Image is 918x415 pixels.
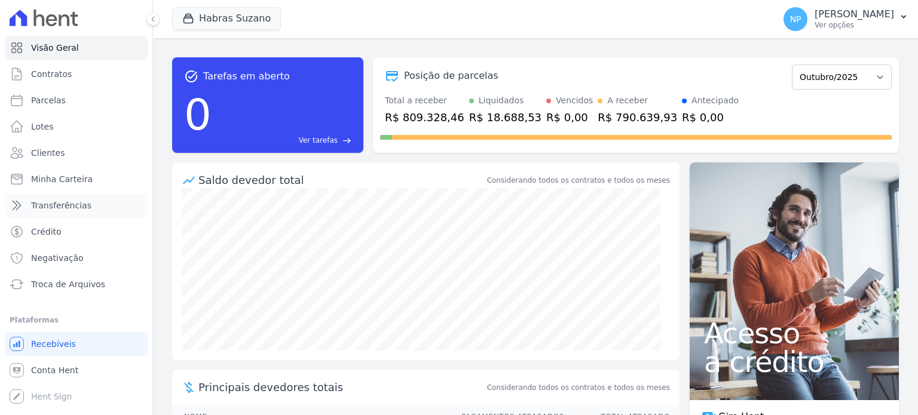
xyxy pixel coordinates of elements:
span: NP [790,15,801,23]
a: Parcelas [5,88,148,112]
a: Ver tarefas east [216,135,351,146]
span: Conta Hent [31,364,78,376]
div: R$ 0,00 [546,109,593,125]
span: Principais devedores totais [198,379,485,395]
div: R$ 809.328,46 [385,109,464,125]
span: Negativação [31,252,84,264]
button: NP [PERSON_NAME] Ver opções [774,2,918,36]
span: Recebíveis [31,338,76,350]
a: Lotes [5,115,148,139]
div: A receber [607,94,648,107]
div: R$ 0,00 [682,109,739,125]
a: Negativação [5,246,148,270]
a: Clientes [5,141,148,165]
p: Ver opções [815,20,894,30]
a: Transferências [5,193,148,217]
span: east [342,136,351,145]
span: Clientes [31,147,65,159]
a: Troca de Arquivos [5,272,148,296]
span: Parcelas [31,94,66,106]
span: Crédito [31,226,62,238]
span: Transferências [31,199,91,211]
span: Tarefas em aberto [203,69,290,84]
span: Ver tarefas [299,135,338,146]
a: Crédito [5,220,148,244]
span: Visão Geral [31,42,79,54]
div: R$ 790.639,93 [598,109,677,125]
div: Total a receber [385,94,464,107]
div: Vencidos [556,94,593,107]
a: Recebíveis [5,332,148,356]
p: [PERSON_NAME] [815,8,894,20]
a: Conta Hent [5,358,148,382]
div: Antecipado [691,94,739,107]
div: 0 [184,84,212,146]
span: Considerando todos os contratos e todos os meses [487,382,670,393]
span: Troca de Arquivos [31,278,105,290]
span: task_alt [184,69,198,84]
div: Plataformas [10,313,143,327]
span: Minha Carteira [31,173,93,185]
div: R$ 18.688,53 [469,109,541,125]
div: Posição de parcelas [404,69,498,83]
span: Lotes [31,121,54,133]
span: Contratos [31,68,72,80]
a: Visão Geral [5,36,148,60]
button: Habras Suzano [172,7,281,30]
div: Considerando todos os contratos e todos os meses [487,175,670,186]
a: Minha Carteira [5,167,148,191]
span: a crédito [704,348,885,376]
a: Contratos [5,62,148,86]
span: Acesso [704,319,885,348]
div: Saldo devedor total [198,172,485,188]
div: Liquidados [479,94,524,107]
